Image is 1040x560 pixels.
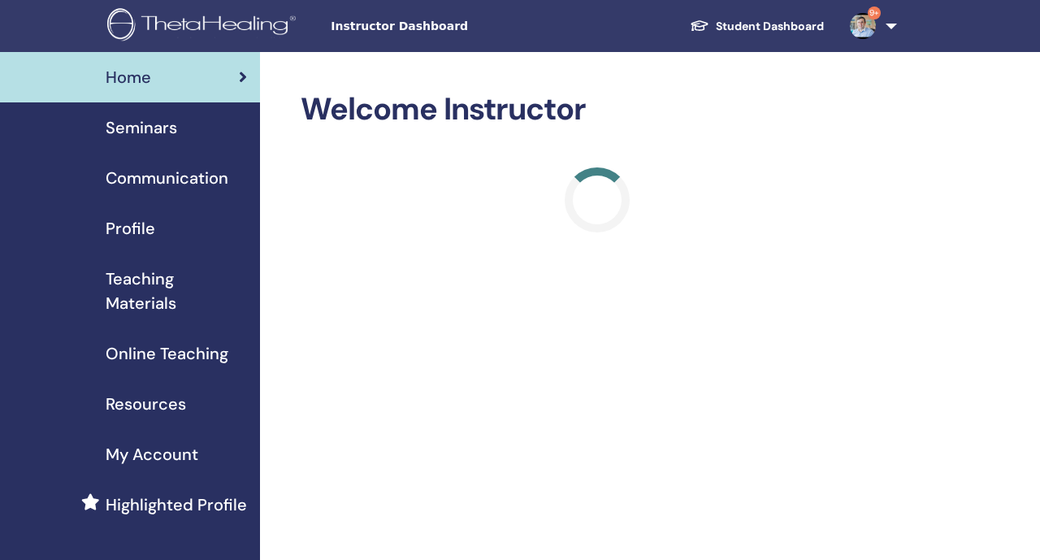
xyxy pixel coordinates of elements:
span: Highlighted Profile [106,493,247,517]
img: graduation-cap-white.svg [690,19,709,33]
span: Instructor Dashboard [331,18,574,35]
span: Home [106,65,151,89]
span: Online Teaching [106,341,228,366]
span: Communication [106,166,228,190]
img: default.jpg [850,13,876,39]
img: logo.png [107,8,301,45]
span: 9+ [868,7,881,20]
span: Profile [106,216,155,241]
span: Teaching Materials [106,267,247,315]
span: My Account [106,442,198,467]
span: Resources [106,392,186,416]
a: Student Dashboard [677,11,837,41]
h2: Welcome Instructor [301,91,894,128]
span: Seminars [106,115,177,140]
